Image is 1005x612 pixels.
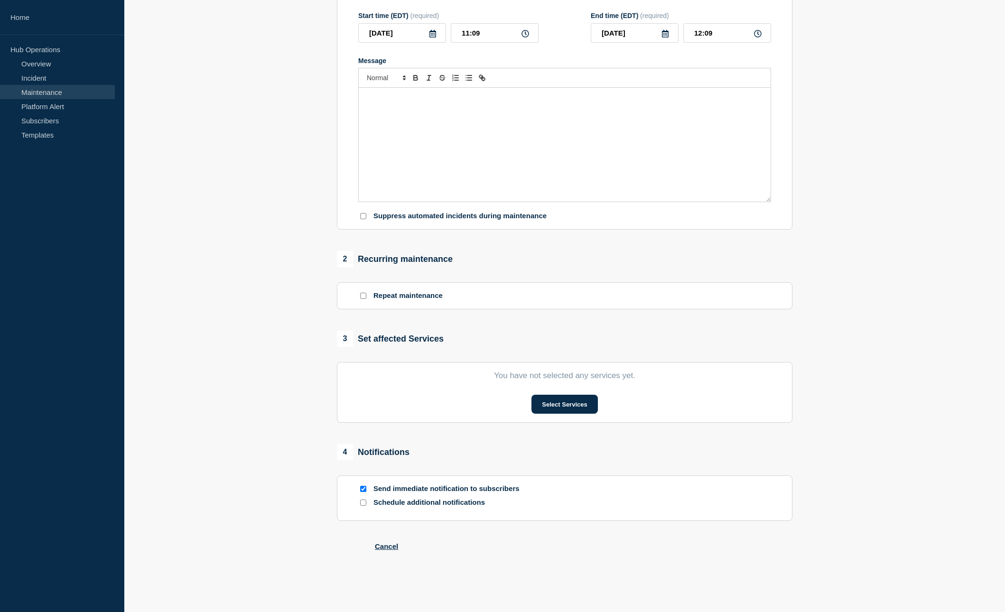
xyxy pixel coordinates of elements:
span: 3 [337,331,353,347]
div: Message [359,88,771,202]
input: HH:MM [683,23,771,43]
input: Repeat maintenance [360,293,366,299]
span: (required) [410,12,439,19]
div: Recurring maintenance [337,251,453,267]
div: Set affected Services [337,331,444,347]
input: Schedule additional notifications [360,500,366,506]
div: End time (EDT) [591,12,771,19]
button: Toggle bold text [409,72,422,83]
p: Repeat maintenance [373,291,443,300]
p: Suppress automated incidents during maintenance [373,212,547,221]
div: Notifications [337,444,409,460]
input: Send immediate notification to subscribers [360,486,366,492]
input: YYYY-MM-DD [591,23,679,43]
input: HH:MM [451,23,539,43]
button: Cancel [375,542,398,550]
div: Start time (EDT) [358,12,539,19]
button: Toggle strikethrough text [436,72,449,83]
div: Message [358,57,771,65]
button: Toggle ordered list [449,72,462,83]
button: Select Services [531,395,597,414]
span: (required) [640,12,669,19]
input: Suppress automated incidents during maintenance [360,213,366,219]
button: Toggle bulleted list [462,72,475,83]
button: Toggle link [475,72,489,83]
button: Toggle italic text [422,72,436,83]
span: 2 [337,251,353,267]
p: You have not selected any services yet. [358,371,771,380]
input: YYYY-MM-DD [358,23,446,43]
p: Schedule additional notifications [373,498,525,507]
span: 4 [337,444,353,460]
p: Send immediate notification to subscribers [373,484,525,493]
span: Font size [363,72,409,83]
